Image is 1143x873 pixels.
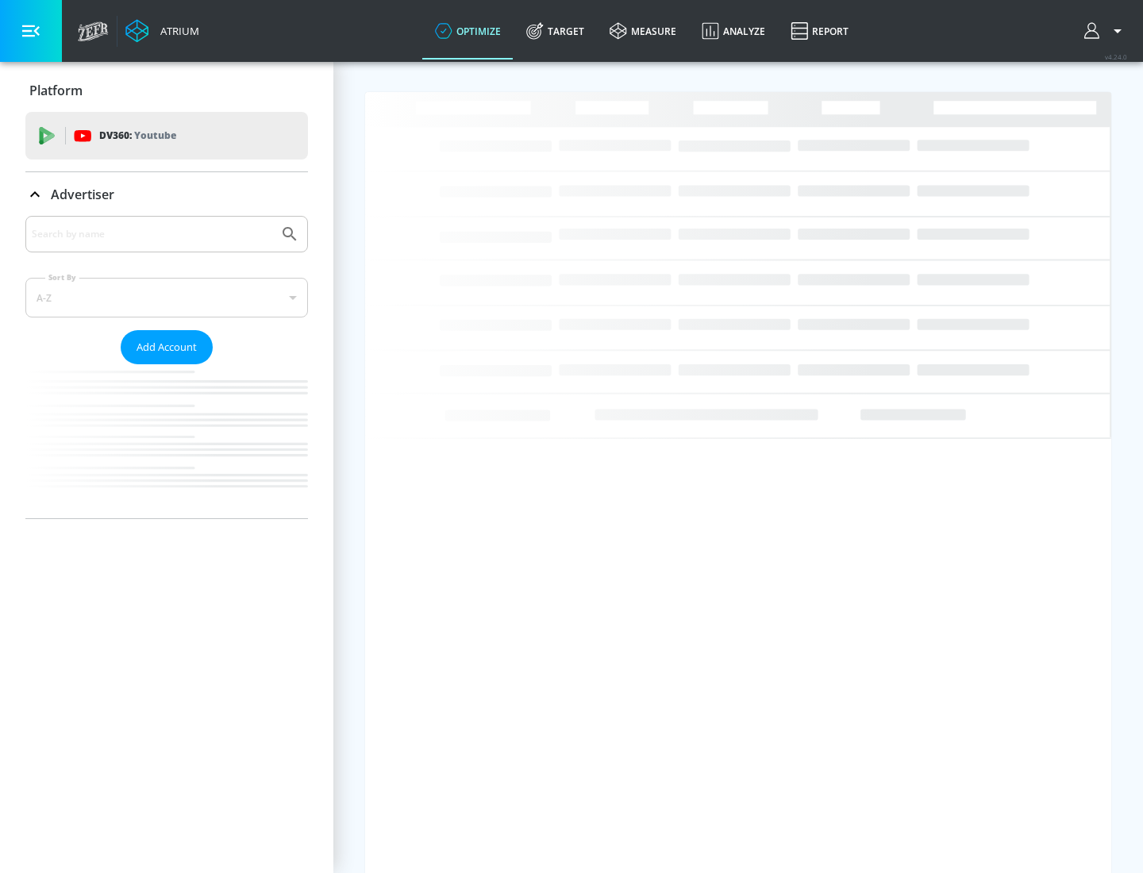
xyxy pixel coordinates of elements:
[778,2,861,60] a: Report
[45,272,79,283] label: Sort By
[29,82,83,99] p: Platform
[134,127,176,144] p: Youtube
[514,2,597,60] a: Target
[25,172,308,217] div: Advertiser
[689,2,778,60] a: Analyze
[597,2,689,60] a: measure
[25,112,308,160] div: DV360: Youtube
[32,224,272,244] input: Search by name
[25,216,308,518] div: Advertiser
[99,127,176,144] p: DV360:
[25,364,308,518] nav: list of Advertiser
[25,278,308,317] div: A-Z
[1105,52,1127,61] span: v 4.24.0
[25,68,308,113] div: Platform
[125,19,199,43] a: Atrium
[422,2,514,60] a: optimize
[121,330,213,364] button: Add Account
[154,24,199,38] div: Atrium
[51,186,114,203] p: Advertiser
[137,338,197,356] span: Add Account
